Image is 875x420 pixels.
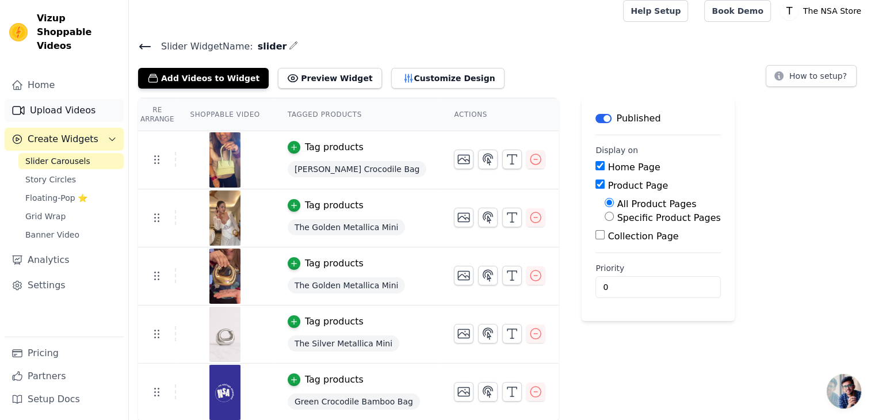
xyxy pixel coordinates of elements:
th: Re Arrange [138,98,176,131]
th: Shoppable Video [176,98,273,131]
a: Grid Wrap [18,208,124,224]
span: Story Circles [25,174,76,185]
label: All Product Pages [617,198,697,209]
legend: Display on [595,144,638,156]
button: Add Videos to Widget [138,68,269,89]
button: Create Widgets [5,128,124,151]
img: vizup-images-06c3.jpg [209,365,241,420]
span: [PERSON_NAME] Crocodile Bag [288,161,427,177]
button: T The NSA Store [780,1,866,21]
button: Change Thumbnail [454,208,473,227]
span: The Silver Metallica Mini [288,335,399,352]
button: Tag products [288,373,364,387]
button: Tag products [288,140,364,154]
button: Preview Widget [278,68,381,89]
a: Banner Video [18,227,124,243]
img: vizup-images-0dc9.jpg [209,249,241,304]
th: Tagged Products [274,98,441,131]
button: Tag products [288,257,364,270]
a: How to setup? [766,73,857,84]
a: Analytics [5,249,124,272]
span: Vizup Shoppable Videos [37,12,119,53]
div: Tag products [305,257,364,270]
a: Story Circles [18,171,124,188]
a: Setup Docs [5,388,124,411]
div: Edit Name [289,39,298,54]
div: Tag products [305,140,364,154]
button: Change Thumbnail [454,150,473,169]
button: Change Thumbnail [454,382,473,402]
span: Floating-Pop ⭐ [25,192,87,204]
label: Specific Product Pages [617,212,721,223]
img: vizup-images-7eca.jpg [209,307,241,362]
p: Published [616,112,660,125]
a: Home [5,74,124,97]
label: Collection Page [608,231,679,242]
a: Pricing [5,342,124,365]
span: Slider Widget Name: [152,40,253,54]
a: Partners [5,365,124,388]
label: Product Page [608,180,668,191]
button: Tag products [288,198,364,212]
span: The Golden Metallica Mini [288,219,406,235]
span: Create Widgets [28,132,98,146]
button: How to setup? [766,65,857,87]
button: Change Thumbnail [454,266,473,285]
img: Vizup [9,23,28,41]
img: vizup-images-d26e.jpg [209,132,241,188]
a: Upload Videos [5,99,124,122]
a: Floating-Pop ⭐ [18,190,124,206]
div: Tag products [305,198,364,212]
th: Actions [440,98,559,131]
label: Home Page [608,162,660,173]
span: Grid Wrap [25,211,66,222]
a: Settings [5,274,124,297]
div: Tag products [305,315,364,329]
label: Priority [595,262,720,274]
div: Tag products [305,373,364,387]
span: Banner Video [25,229,79,240]
button: Tag products [288,315,364,329]
text: T [786,5,793,17]
img: vizup-images-7d5f.jpg [209,190,241,246]
span: slider [253,40,287,54]
a: Slider Carousels [18,153,124,169]
span: Slider Carousels [25,155,90,167]
span: Green Crocodile Bamboo Bag [288,394,420,410]
button: Change Thumbnail [454,324,473,343]
span: The Golden Metallica Mini [288,277,406,293]
div: Open chat [827,374,861,408]
p: The NSA Store [798,1,866,21]
button: Customize Design [391,68,505,89]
